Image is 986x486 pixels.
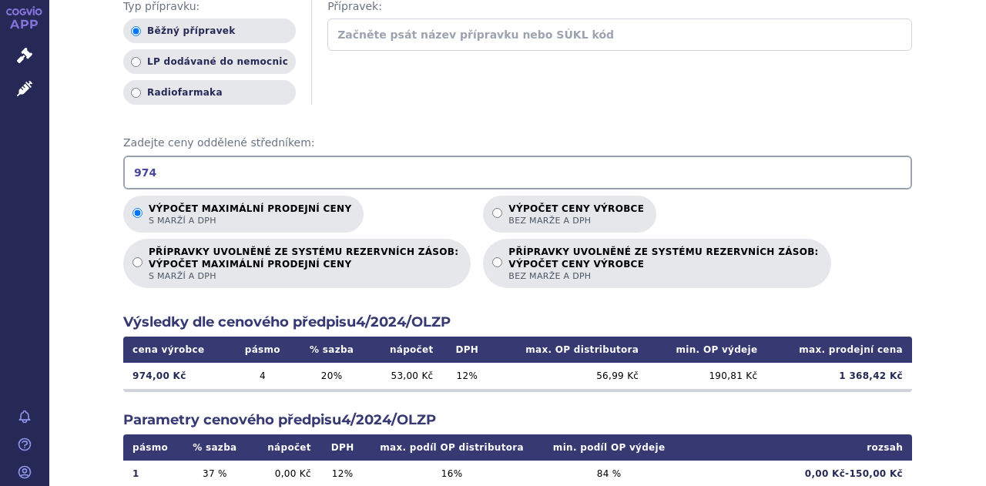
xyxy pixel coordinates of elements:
td: 974,00 Kč [123,363,230,389]
input: Začněte psát název přípravku nebo SÚKL kód [327,18,912,51]
label: Běžný přípravek [123,18,296,43]
span: bez marže a DPH [508,215,644,226]
input: Výpočet ceny výrobcebez marže a DPH [492,208,502,218]
p: PŘÍPRAVKY UVOLNĚNÉ ZE SYSTÉMU REZERVNÍCH ZÁSOB: [149,246,458,282]
input: Běžný přípravek [131,26,141,36]
th: nápočet [369,337,443,363]
th: min. OP výdeje [648,337,766,363]
th: max. prodejní cena [766,337,912,363]
td: 190,81 Kč [648,363,766,389]
td: 12 % [443,363,492,389]
h2: Výsledky dle cenového předpisu 4/2024/OLZP [123,313,912,332]
input: PŘÍPRAVKY UVOLNĚNÉ ZE SYSTÉMU REZERVNÍCH ZÁSOB:VÝPOČET CENY VÝROBCEbez marže a DPH [492,257,502,267]
strong: VÝPOČET CENY VÝROBCE [508,258,818,270]
th: nápočet [248,434,320,461]
input: Výpočet maximální prodejní cenys marží a DPH [132,208,143,218]
input: LP dodávané do nemocnic [131,57,141,67]
input: PŘÍPRAVKY UVOLNĚNÉ ZE SYSTÉMU REZERVNÍCH ZÁSOB:VÝPOČET MAXIMÁLNÍ PRODEJNÍ CENYs marží a DPH [132,257,143,267]
td: 1 368,42 Kč [766,363,912,389]
td: 56,99 Kč [491,363,648,389]
th: max. OP distributora [491,337,648,363]
th: DPH [443,337,492,363]
span: s marží a DPH [149,270,458,282]
p: PŘÍPRAVKY UVOLNĚNÉ ZE SYSTÉMU REZERVNÍCH ZÁSOB: [508,246,818,282]
th: % sazba [181,434,248,461]
strong: VÝPOČET MAXIMÁLNÍ PRODEJNÍ CENY [149,258,458,270]
td: 53,00 Kč [369,363,443,389]
th: min. podíl OP výdeje [539,434,679,461]
th: max. podíl OP distributora [364,434,538,461]
span: bez marže a DPH [508,270,818,282]
p: Výpočet ceny výrobce [508,203,644,226]
input: Radiofarmaka [131,88,141,98]
label: LP dodávané do nemocnic [123,49,296,74]
input: Zadejte ceny oddělené středníkem [123,156,912,189]
p: Výpočet maximální prodejní ceny [149,203,351,226]
td: 4 [230,363,294,389]
span: s marží a DPH [149,215,351,226]
th: DPH [320,434,365,461]
label: Radiofarmaka [123,80,296,105]
th: % sazba [294,337,368,363]
th: pásmo [123,434,181,461]
th: rozsah [679,434,912,461]
th: pásmo [230,337,294,363]
h2: Parametry cenového předpisu 4/2024/OLZP [123,411,912,430]
td: 20 % [294,363,368,389]
th: cena výrobce [123,337,230,363]
span: Zadejte ceny oddělené středníkem: [123,136,912,151]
